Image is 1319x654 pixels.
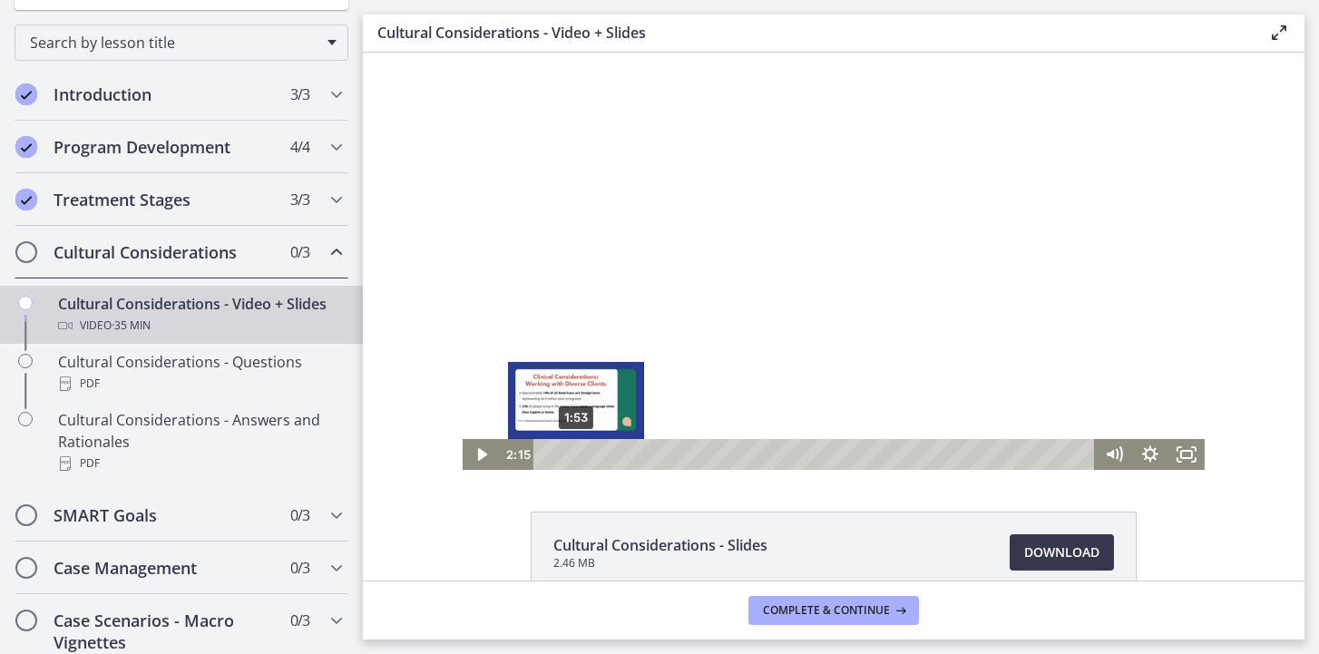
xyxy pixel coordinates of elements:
span: Complete & continue [763,603,890,618]
h2: Program Development [54,136,275,158]
span: Search by lesson title [30,33,318,53]
h2: Case Management [54,557,275,579]
h2: SMART Goals [54,504,275,526]
div: Cultural Considerations - Video + Slides [58,293,341,337]
div: Cultural Considerations - Answers and Rationales [58,409,341,474]
button: Mute [733,386,769,417]
i: Completed [15,189,37,210]
h2: Case Scenarios - Macro Vignettes [54,610,275,653]
h2: Cultural Considerations [54,241,275,263]
button: Complete & continue [748,596,919,625]
button: Fullscreen [806,386,842,417]
h2: Treatment Stages [54,189,275,210]
i: Completed [15,136,37,158]
span: · 35 min [112,315,151,337]
span: 0 / 3 [290,241,309,263]
h3: Cultural Considerations - Video + Slides [377,22,1239,44]
a: Download [1010,534,1114,571]
span: 3 / 3 [290,83,309,105]
span: 0 / 3 [290,504,309,526]
span: 4 / 4 [290,136,309,158]
div: PDF [58,373,341,395]
iframe: Video Lesson [363,53,1304,470]
div: Search by lesson title [15,24,348,61]
button: Show settings menu [769,386,806,417]
span: Download [1024,542,1099,563]
span: 3 / 3 [290,189,309,210]
span: 0 / 3 [290,610,309,631]
span: 0 / 3 [290,557,309,579]
h2: Introduction [54,83,275,105]
div: PDF [58,453,341,474]
i: Completed [15,83,37,105]
div: Video [58,315,341,337]
span: Cultural Considerations - Slides [553,534,767,556]
div: Cultural Considerations - Questions [58,351,341,395]
span: 2.46 MB [553,556,767,571]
